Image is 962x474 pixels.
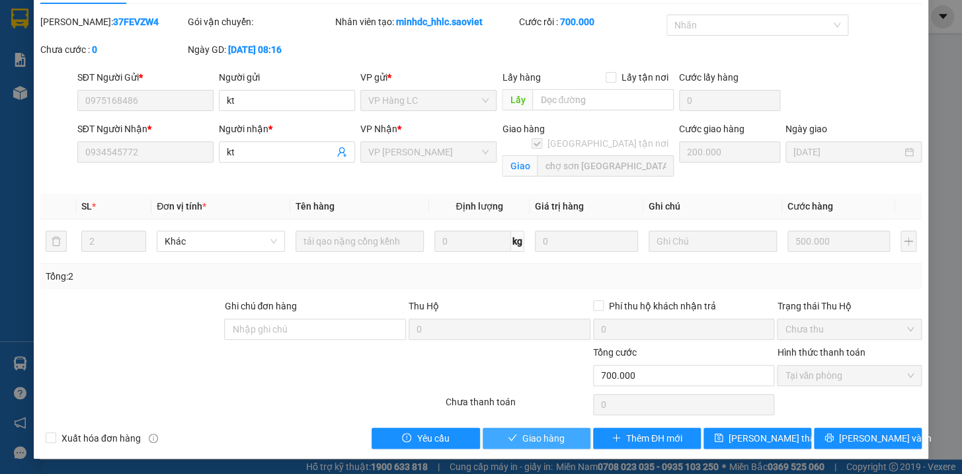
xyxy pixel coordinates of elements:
span: Lấy tận nơi [616,70,674,85]
button: printer[PERSON_NAME] và In [814,428,922,449]
input: 0 [535,231,638,252]
span: Đơn vị tính [157,201,206,212]
span: Lấy [502,89,532,110]
input: VD: Bàn, Ghế [296,231,424,252]
div: Tổng: 2 [46,269,372,284]
span: [PERSON_NAME] và In [839,431,932,446]
span: SL [81,201,92,212]
span: kg [511,231,524,252]
span: Cước hàng [787,201,833,212]
span: Lấy hàng [502,72,540,83]
input: Giao tận nơi [537,155,674,177]
span: Xuất hóa đơn hàng [56,431,146,446]
input: Ngày giao [793,145,902,159]
div: Người gửi [219,70,355,85]
label: Ghi chú đơn hàng [224,301,297,311]
input: Cước giao hàng [679,141,780,163]
span: VP Nhận [360,124,397,134]
div: Trạng thái Thu Hộ [777,299,922,313]
span: user-add [337,147,347,157]
button: plusThêm ĐH mới [593,428,701,449]
span: Tên hàng [296,201,335,212]
div: Chưa cước : [40,42,185,57]
span: Khác [165,231,277,251]
b: 700.000 [560,17,594,27]
span: save [714,433,723,444]
b: 0 [92,44,97,55]
div: Ngày GD: [188,42,333,57]
span: [PERSON_NAME] thay đổi [729,431,834,446]
input: 0 [787,231,891,252]
label: Hình thức thanh toán [777,347,865,358]
div: SĐT Người Nhận [77,122,214,136]
div: [PERSON_NAME]: [40,15,185,29]
input: Dọc đường [532,89,674,110]
label: Ngày giao [785,124,827,134]
input: Cước lấy hàng [679,90,780,111]
button: delete [46,231,67,252]
div: Cước rồi : [519,15,664,29]
span: Thu Hộ [409,301,439,311]
div: Chưa thanh toán [444,395,592,418]
span: check [508,433,517,444]
th: Ghi chú [643,194,782,219]
span: info-circle [149,434,158,443]
button: save[PERSON_NAME] thay đổi [703,428,811,449]
span: [GEOGRAPHIC_DATA] tận nơi [542,136,674,151]
b: 37FEVZW4 [113,17,159,27]
div: Gói vận chuyển: [188,15,333,29]
div: Nhân viên tạo: [335,15,517,29]
span: Giao [502,155,537,177]
span: Giao hàng [502,124,544,134]
span: Giá trị hàng [535,201,584,212]
span: VP Hàng LC [368,91,489,110]
button: checkGiao hàng [483,428,590,449]
span: Định lượng [456,201,502,212]
div: SĐT Người Gửi [77,70,214,85]
span: Thêm ĐH mới [626,431,682,446]
b: minhdc_hhlc.saoviet [396,17,483,27]
div: VP gửi [360,70,497,85]
span: Tổng cước [593,347,637,358]
span: Giao hàng [522,431,565,446]
button: exclamation-circleYêu cầu [372,428,479,449]
span: Phí thu hộ khách nhận trả [604,299,721,313]
button: plus [901,231,916,252]
div: Người nhận [219,122,355,136]
span: Yêu cầu [417,431,449,446]
label: Cước giao hàng [679,124,744,134]
input: Ghi Chú [649,231,777,252]
b: [DATE] 08:16 [228,44,282,55]
span: Tại văn phòng [785,366,914,385]
label: Cước lấy hàng [679,72,739,83]
span: VP Gia Lâm [368,142,489,162]
span: Chưa thu [785,319,914,339]
span: printer [824,433,834,444]
input: Ghi chú đơn hàng [224,319,406,340]
span: exclamation-circle [402,433,411,444]
span: plus [612,433,621,444]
